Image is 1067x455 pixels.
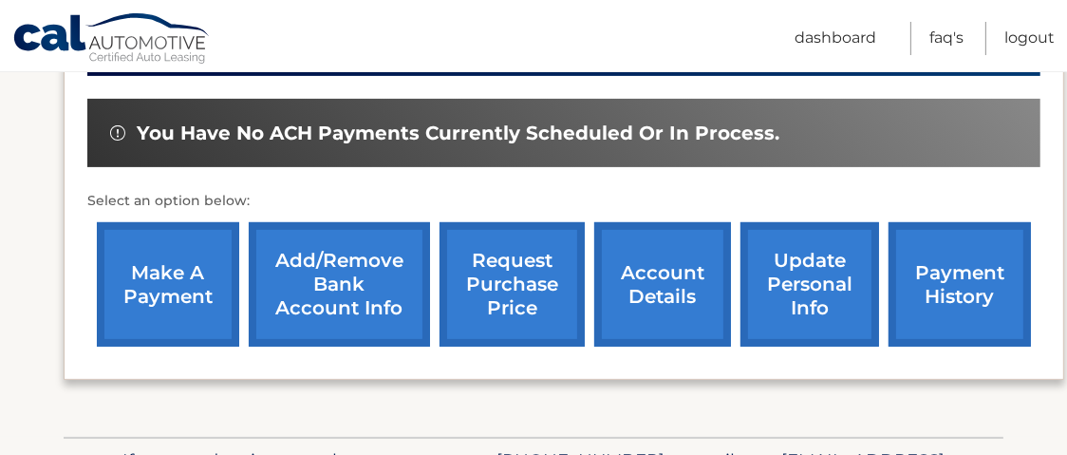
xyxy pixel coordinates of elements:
[889,222,1031,347] a: payment history
[249,222,430,347] a: Add/Remove bank account info
[12,12,212,67] a: Cal Automotive
[1004,22,1055,55] a: Logout
[110,125,125,141] img: alert-white.svg
[137,122,779,145] span: You have no ACH payments currently scheduled or in process.
[929,22,964,55] a: FAQ's
[440,222,585,347] a: request purchase price
[594,222,731,347] a: account details
[87,190,1040,213] p: Select an option below:
[97,222,239,347] a: make a payment
[740,222,879,347] a: update personal info
[795,22,876,55] a: Dashboard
